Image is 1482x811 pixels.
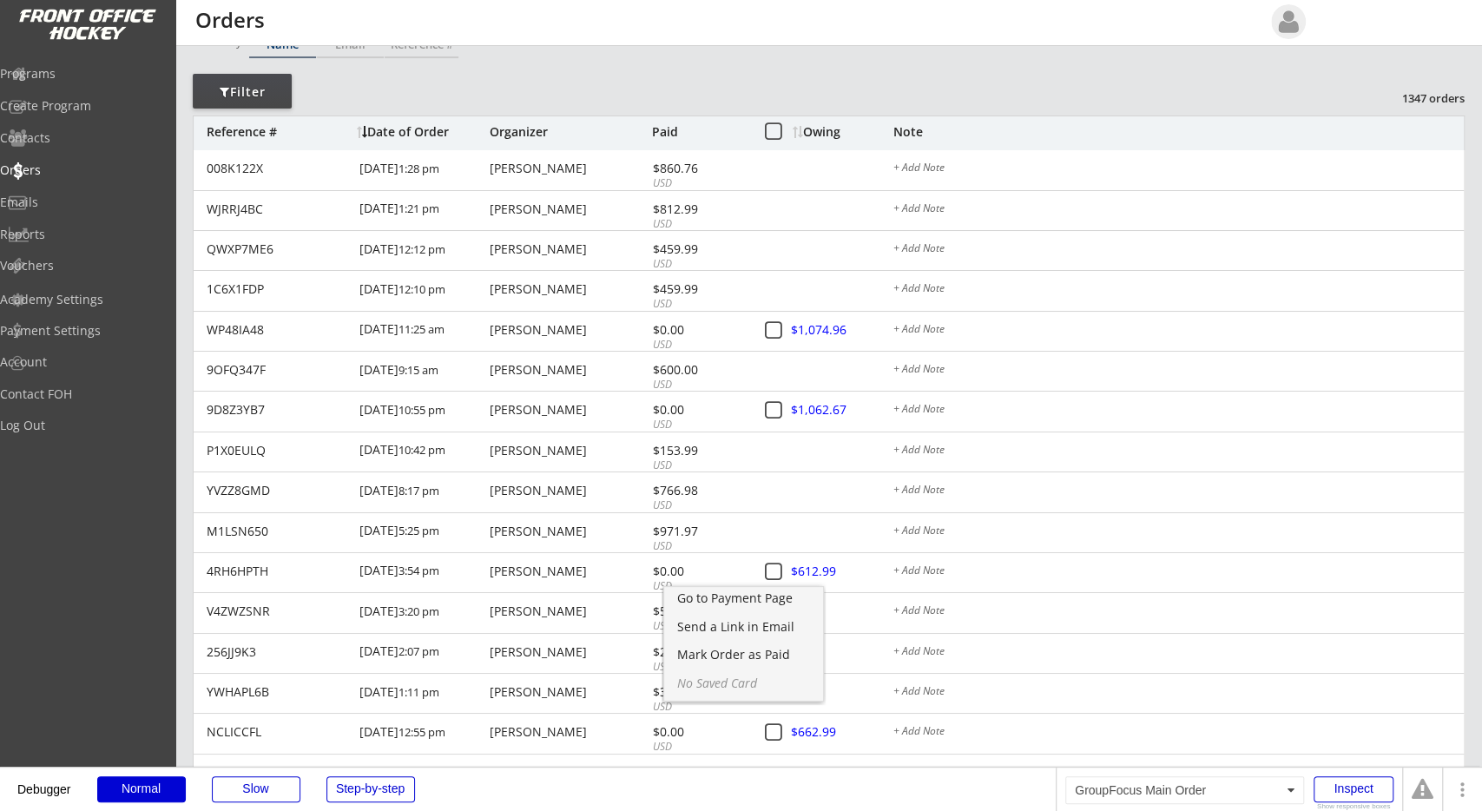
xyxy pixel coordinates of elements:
[653,525,746,537] div: $971.97
[207,126,348,138] div: Reference #
[194,36,243,48] div: Search by
[653,176,746,191] div: USD
[664,616,823,642] div: Open popup for option to send email asking for remaining amount
[653,646,746,658] div: $204.99
[398,362,438,378] font: 9:15 am
[490,445,648,457] div: [PERSON_NAME]
[207,646,349,658] div: 256JJ9K3
[193,83,292,101] div: Filter
[207,324,349,336] div: WP48IA48
[893,525,1464,539] div: + Add Note
[490,283,648,295] div: [PERSON_NAME]
[791,726,892,738] div: $662.99
[653,605,746,617] div: $532.38
[359,755,485,794] div: [DATE]
[207,283,349,295] div: 1C6X1FDP
[653,700,746,715] div: USD
[653,324,746,336] div: $0.00
[359,513,485,552] div: [DATE]
[490,686,648,698] div: [PERSON_NAME]
[893,605,1464,619] div: + Add Note
[207,445,349,457] div: P1X0EULQ
[357,126,485,138] div: Date of Order
[653,364,746,376] div: $600.00
[677,677,810,689] div: No Saved Card
[893,324,1464,338] div: + Add Note
[653,660,746,675] div: USD
[653,338,746,353] div: USD
[664,643,823,669] div: If they have paid you through cash, check, online transfer, etc.
[1314,803,1393,810] div: Show responsive boxes
[207,203,349,215] div: WJRRJ4BC
[893,283,1464,297] div: + Add Note
[490,726,648,738] div: [PERSON_NAME]
[653,458,746,473] div: USD
[893,445,1464,458] div: + Add Note
[893,686,1464,700] div: + Add Note
[97,776,186,802] div: Normal
[1314,776,1393,802] div: Inspect
[398,161,439,176] font: 1:28 pm
[653,257,746,272] div: USD
[398,402,445,418] font: 10:55 pm
[653,378,746,392] div: USD
[653,579,746,594] div: USD
[677,592,811,604] div: Go to Payment Page
[490,485,648,497] div: [PERSON_NAME]
[490,525,648,537] div: [PERSON_NAME]
[653,686,746,698] div: $332.49
[359,634,485,673] div: [DATE]
[359,392,485,431] div: [DATE]
[653,203,746,215] div: $812.99
[653,217,746,232] div: USD
[359,271,485,310] div: [DATE]
[893,126,1465,138] div: Note
[207,485,349,497] div: YVZZ8GMD
[652,126,746,138] div: Paid
[1065,776,1304,804] div: GroupFocus Main Order
[398,281,445,297] font: 12:10 pm
[398,684,439,700] font: 1:11 pm
[791,324,892,336] div: $1,074.96
[398,483,439,498] font: 8:17 pm
[653,243,746,255] div: $459.99
[359,593,485,632] div: [DATE]
[359,231,485,270] div: [DATE]
[207,565,349,577] div: 4RH6HPTH
[653,404,746,416] div: $0.00
[398,764,445,780] font: 11:02 am
[359,352,485,391] div: [DATE]
[490,605,648,617] div: [PERSON_NAME]
[398,603,439,619] font: 3:20 pm
[893,485,1464,498] div: + Add Note
[490,203,648,215] div: [PERSON_NAME]
[490,565,648,577] div: [PERSON_NAME]
[398,563,439,578] font: 3:54 pm
[207,404,349,416] div: 9D8Z3YB7
[1374,90,1465,106] div: 1347 orders
[359,553,485,592] div: [DATE]
[17,768,71,795] div: Debugger
[490,243,648,255] div: [PERSON_NAME]
[398,523,439,538] font: 5:25 pm
[653,162,746,175] div: $860.76
[653,418,746,432] div: USD
[490,646,648,658] div: [PERSON_NAME]
[653,445,746,457] div: $153.99
[207,364,349,376] div: 9OFQ347F
[677,621,810,633] div: Send a Link in Email
[791,565,892,577] div: $612.99
[359,432,485,471] div: [DATE]
[653,565,746,577] div: $0.00
[893,646,1464,660] div: + Add Note
[653,726,746,738] div: $0.00
[212,776,300,802] div: Slow
[893,203,1464,217] div: + Add Note
[207,605,349,617] div: V4ZWZSNR
[359,312,485,351] div: [DATE]
[653,485,746,497] div: $766.98
[359,714,485,753] div: [DATE]
[359,191,485,230] div: [DATE]
[249,39,316,50] div: Name
[653,740,746,755] div: USD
